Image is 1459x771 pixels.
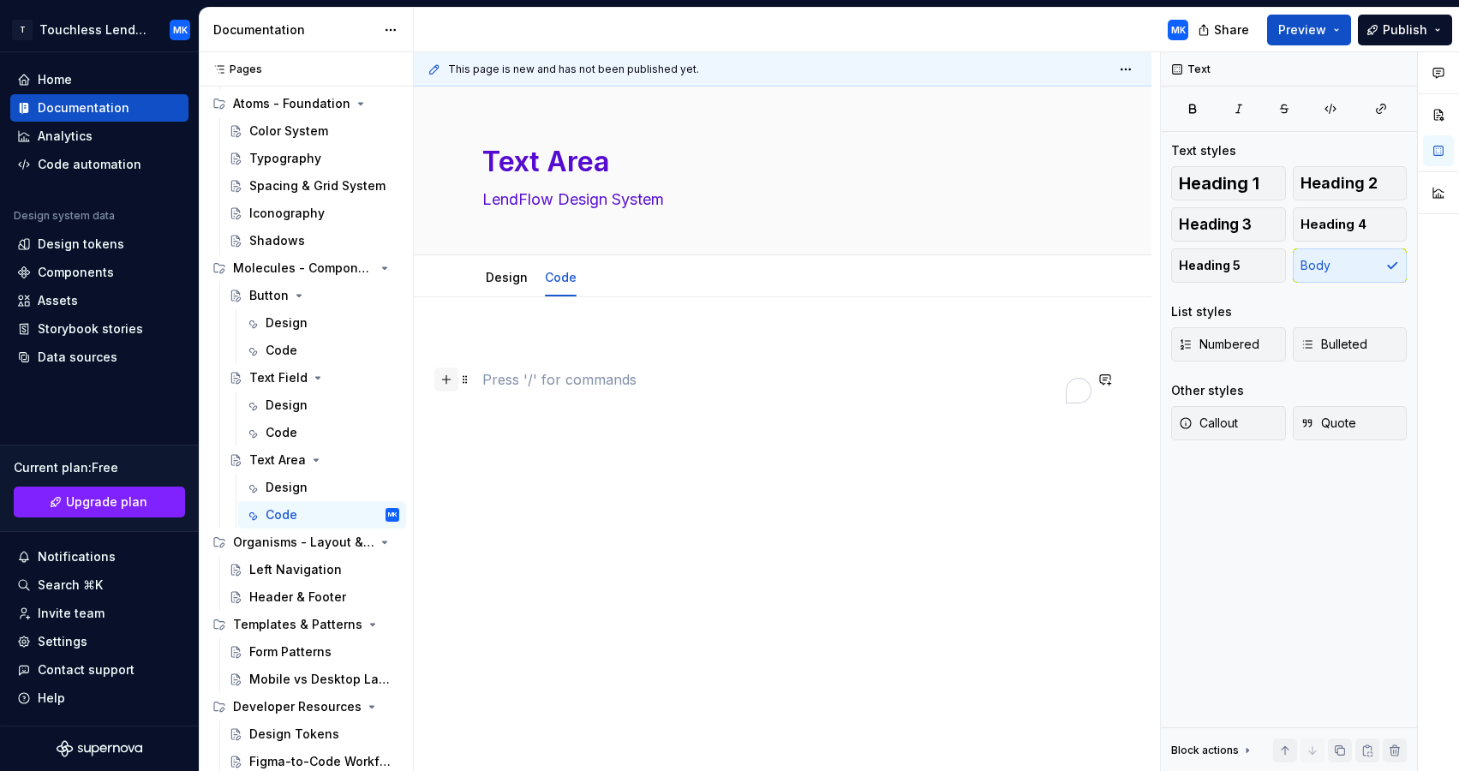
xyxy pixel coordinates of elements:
div: Iconography [249,205,325,222]
button: Preview [1267,15,1351,45]
div: Pages [206,63,262,76]
div: Assets [38,292,78,309]
button: Publish [1358,15,1452,45]
a: Design [238,474,406,501]
div: Design [266,314,308,332]
a: Design [238,391,406,419]
div: Molecules - Components [206,254,406,282]
textarea: LendFlow Design System [479,186,1079,213]
div: Design tokens [38,236,124,253]
div: Design [479,259,535,295]
div: Shadows [249,232,305,249]
a: Header & Footer [222,583,406,611]
div: Organisms - Layout & Structure [206,529,406,556]
a: Storybook stories [10,315,188,343]
span: Upgrade plan [66,493,147,511]
button: TTouchless LendingMK [3,11,195,48]
span: Quote [1301,415,1356,432]
div: Atoms - Foundation [233,95,350,112]
div: Code automation [38,156,141,173]
div: MK [1171,23,1186,37]
span: Heading 1 [1179,175,1259,192]
button: Share [1189,15,1260,45]
textarea: Text Area [479,141,1079,182]
button: Search ⌘K [10,571,188,599]
a: Design Tokens [222,720,406,748]
div: Data sources [38,349,117,366]
a: Code automation [10,151,188,178]
a: Design [486,270,528,284]
div: Templates & Patterns [233,616,362,633]
div: Left Navigation [249,561,342,578]
a: CodeMK [238,501,406,529]
div: To enrich screen reader interactions, please activate Accessibility in Grammarly extension settings [482,338,1083,403]
a: Spacing & Grid System [222,172,406,200]
div: Text Field [249,369,308,386]
a: Shadows [222,227,406,254]
div: Text styles [1171,142,1236,159]
div: MK [173,23,188,37]
div: T [12,20,33,40]
span: This page is new and has not been published yet. [448,63,699,76]
div: Design system data [14,209,115,223]
button: Heading 2 [1293,166,1408,200]
div: Design [266,397,308,414]
div: Code [266,424,297,441]
a: Settings [10,628,188,655]
button: Numbered [1171,327,1286,362]
div: Developer Resources [233,698,362,715]
a: Code [238,419,406,446]
span: Numbered [1179,336,1259,353]
span: Preview [1278,21,1326,39]
a: Upgrade plan [14,487,185,517]
div: Form Patterns [249,643,332,660]
a: Assets [10,287,188,314]
a: Code [238,337,406,364]
a: Button [222,282,406,309]
svg: Supernova Logo [57,740,142,757]
a: Color System [222,117,406,145]
div: Header & Footer [249,589,346,606]
button: Heading 3 [1171,207,1286,242]
div: Figma-to-Code Workflow [249,753,391,770]
button: Heading 1 [1171,166,1286,200]
div: Color System [249,123,328,140]
button: Callout [1171,406,1286,440]
div: Typography [249,150,321,167]
div: Button [249,287,289,304]
button: Help [10,684,188,712]
div: Notifications [38,548,116,565]
span: Heading 4 [1301,216,1366,233]
a: Home [10,66,188,93]
a: Left Navigation [222,556,406,583]
button: Quote [1293,406,1408,440]
div: Home [38,71,72,88]
div: MK [388,506,398,523]
a: Design [238,309,406,337]
div: Other styles [1171,382,1244,399]
div: Documentation [213,21,375,39]
a: Text Field [222,364,406,391]
div: Design [266,479,308,496]
div: Code [538,259,583,295]
div: Code [266,506,297,523]
div: Search ⌘K [38,577,103,594]
span: Heading 5 [1179,257,1241,274]
div: Contact support [38,661,135,678]
div: Documentation [38,99,129,117]
div: List styles [1171,303,1232,320]
div: Molecules - Components [233,260,374,277]
a: Mobile vs Desktop Layouts [222,666,406,693]
div: Organisms - Layout & Structure [233,534,374,551]
span: Heading 2 [1301,175,1378,192]
span: Bulleted [1301,336,1367,353]
button: Heading 5 [1171,248,1286,283]
div: Text Area [249,451,306,469]
a: Analytics [10,123,188,150]
a: Data sources [10,344,188,371]
div: Current plan : Free [14,459,185,476]
button: Heading 4 [1293,207,1408,242]
a: Typography [222,145,406,172]
div: Block actions [1171,744,1239,757]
